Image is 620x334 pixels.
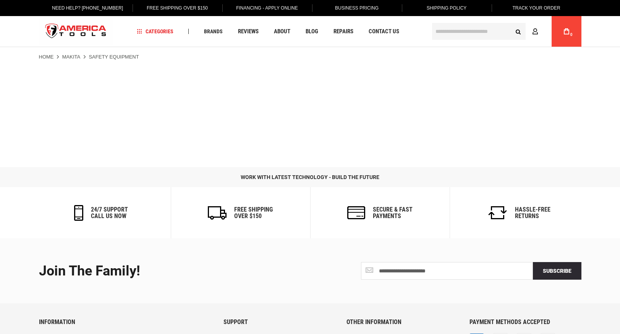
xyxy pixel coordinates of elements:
span: Categories [137,29,173,34]
a: About [270,26,294,37]
span: Blog [306,29,318,34]
button: Subscribe [533,262,581,280]
span: Repairs [333,29,353,34]
h6: INFORMATION [39,319,212,326]
h6: OTHER INFORMATION [346,319,458,326]
span: 0 [570,33,573,37]
a: Home [39,54,54,60]
a: store logo [39,17,113,46]
img: America Tools [39,17,113,46]
a: Brands [201,26,226,37]
h6: SUPPORT [223,319,335,326]
span: Brands [204,29,223,34]
span: Reviews [238,29,259,34]
h6: Hassle-Free Returns [515,206,550,220]
strong: Safety Equipment [89,54,139,60]
a: Contact Us [365,26,403,37]
h6: Free Shipping Over $150 [234,206,273,220]
div: Join the Family! [39,264,304,279]
a: Makita [62,54,80,60]
h6: secure & fast payments [373,206,413,220]
a: Repairs [330,26,357,37]
a: 0 [559,16,574,47]
a: Blog [302,26,322,37]
h6: 24/7 support call us now [91,206,128,220]
span: Shipping Policy [427,5,467,11]
span: Subscribe [543,268,571,274]
span: About [274,29,290,34]
a: Reviews [235,26,262,37]
a: Categories [133,26,177,37]
h6: PAYMENT METHODS ACCEPTED [469,319,581,326]
button: Search [511,24,526,39]
span: Contact Us [369,29,399,34]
